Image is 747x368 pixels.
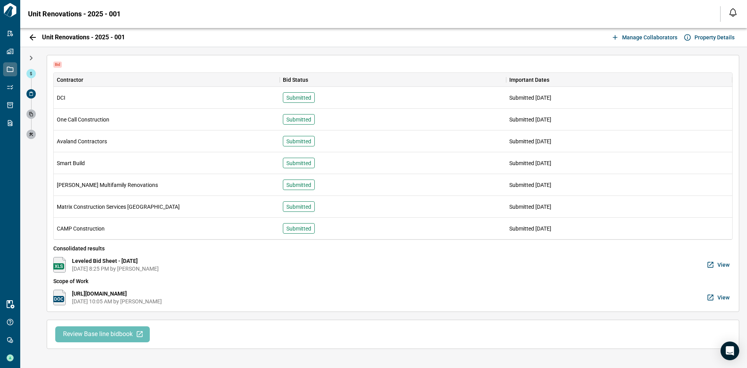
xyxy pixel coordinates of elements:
span: Review Base line bidbook [63,330,133,338]
span: Submitted [DATE] [509,182,551,188]
span: Avaland Contractors [57,137,107,145]
div: Submitted [283,136,315,146]
span: Property Details [694,33,735,41]
span: Leveled Bid Sheet - [DATE] [72,257,159,265]
span: View [717,294,729,301]
span: Submitted [DATE] [509,116,551,123]
div: Submitted [283,92,315,103]
button: Property Details [682,31,738,44]
span: [DATE] 10:05 AM by [PERSON_NAME] [72,298,162,305]
div: Submitted [283,180,315,190]
span: DCI [57,94,65,102]
div: Submitted [283,114,315,125]
span: [URL][DOMAIN_NAME] [72,290,162,298]
span: Matrix Construction Services [GEOGRAPHIC_DATA] [57,203,180,211]
span: Bid [53,62,62,68]
div: Contractor [57,73,83,87]
span: Unit Renovations - 2025 - 001 [42,33,125,41]
span: Submitted [DATE] [509,95,551,101]
span: View [717,261,729,269]
div: Bid Status [280,73,506,87]
div: Bid Status [283,73,308,87]
span: Manage collaborators [622,33,677,41]
span: [DATE] 8:25 PM by [PERSON_NAME] [72,265,159,273]
div: Important Dates [506,73,732,87]
button: Open notification feed [727,6,739,19]
div: Submitted [283,158,315,168]
span: Consolidated results [53,245,733,252]
span: CAMP Construction [57,225,105,232]
div: Submitted [283,223,315,234]
button: View [705,290,733,305]
div: Open Intercom Messenger [721,342,739,360]
button: Review Base line bidbook [55,326,150,342]
div: Contractor [54,73,280,87]
span: Smart Build [57,159,85,167]
div: Important Dates [509,73,549,87]
button: Manage collaborators [610,31,680,44]
span: One Call Construction [57,116,109,123]
span: Submitted [DATE] [509,225,551,232]
span: Submitted [DATE] [509,204,551,210]
span: Submitted [DATE] [509,138,551,144]
span: Unit Renovations - 2025 - 001 [28,10,121,18]
span: [PERSON_NAME] Multifamily Renovations [57,181,158,189]
img: https://docs.google.com/spreadsheets/d/1fjQ3DcYOiPkiDqRcuYuqajLQEaiQk4DtKs0snAxIoRQ [53,257,66,273]
div: Submitted [283,201,315,212]
span: Scope of Work [53,277,733,285]
button: View [705,257,733,273]
span: Submitted [DATE] [509,160,551,166]
img: https://docs.google.com/document/d/1oBRkmsP223Bf8YEM--maRicM33Xqw_7R [53,290,66,305]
